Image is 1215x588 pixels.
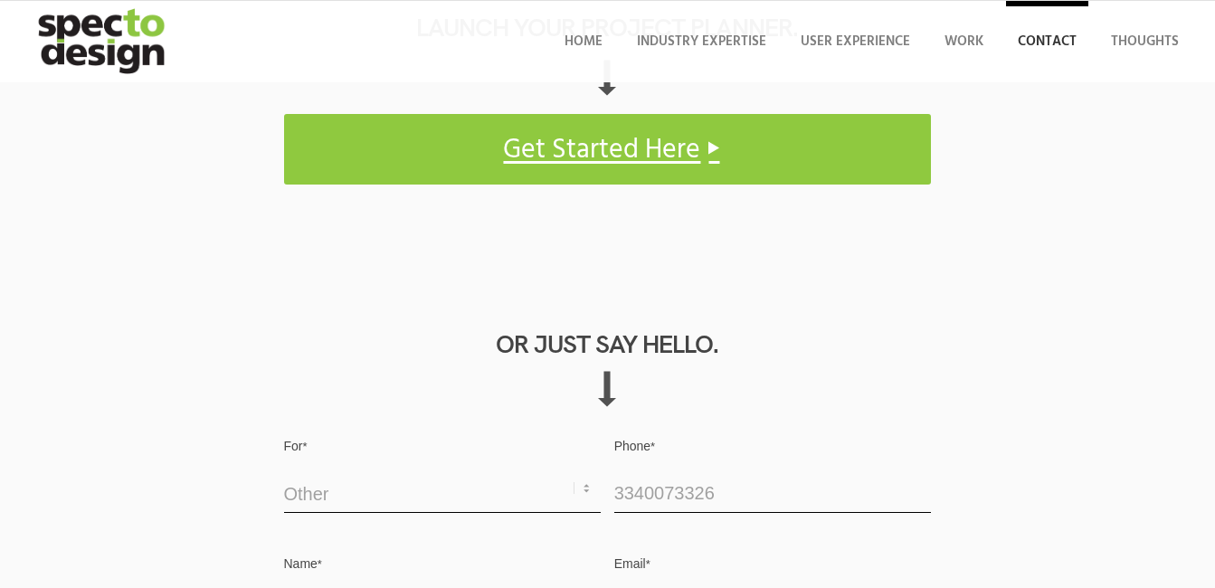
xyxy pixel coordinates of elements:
label: Phone [614,432,932,464]
a: Get Started Here [284,114,932,185]
a: User Experience [789,1,922,82]
h2: Or Just Say Hello. [284,330,932,358]
a: Work [933,1,995,82]
span: Home [565,31,603,52]
span: Thoughts [1111,31,1179,52]
img: specto-logo-2020 [24,1,182,82]
label: Email [614,549,932,582]
span: Get Started Here [503,128,700,172]
label: Name [284,549,602,582]
span: Work [944,31,983,52]
a: Industry Expertise [625,1,778,82]
span: Industry Expertise [637,31,766,52]
label: For [284,432,602,464]
span: User Experience [801,31,910,52]
a: Contact [1006,1,1088,82]
span: Contact [1018,31,1077,52]
a: Thoughts [1099,1,1191,82]
a: Home [553,1,614,82]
